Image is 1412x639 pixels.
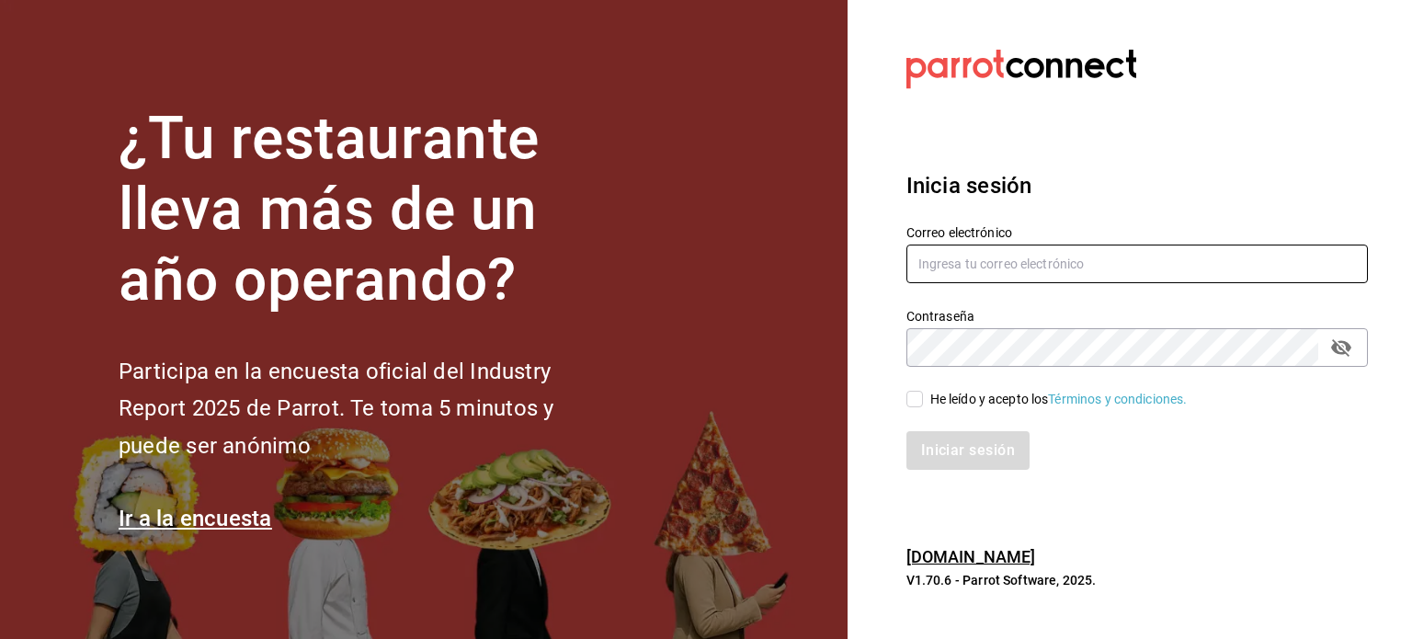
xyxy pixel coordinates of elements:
label: Contraseña [906,310,1368,323]
a: Ir a la encuesta [119,506,272,531]
p: V1.70.6 - Parrot Software, 2025. [906,571,1368,589]
h1: ¿Tu restaurante lleva más de un año operando? [119,104,615,315]
div: He leído y acepto los [930,390,1188,409]
h3: Inicia sesión [906,169,1368,202]
label: Correo electrónico [906,226,1368,239]
h2: Participa en la encuesta oficial del Industry Report 2025 de Parrot. Te toma 5 minutos y puede se... [119,353,615,465]
a: [DOMAIN_NAME] [906,547,1036,566]
a: Términos y condiciones. [1048,392,1187,406]
input: Ingresa tu correo electrónico [906,245,1368,283]
button: passwordField [1326,332,1357,363]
